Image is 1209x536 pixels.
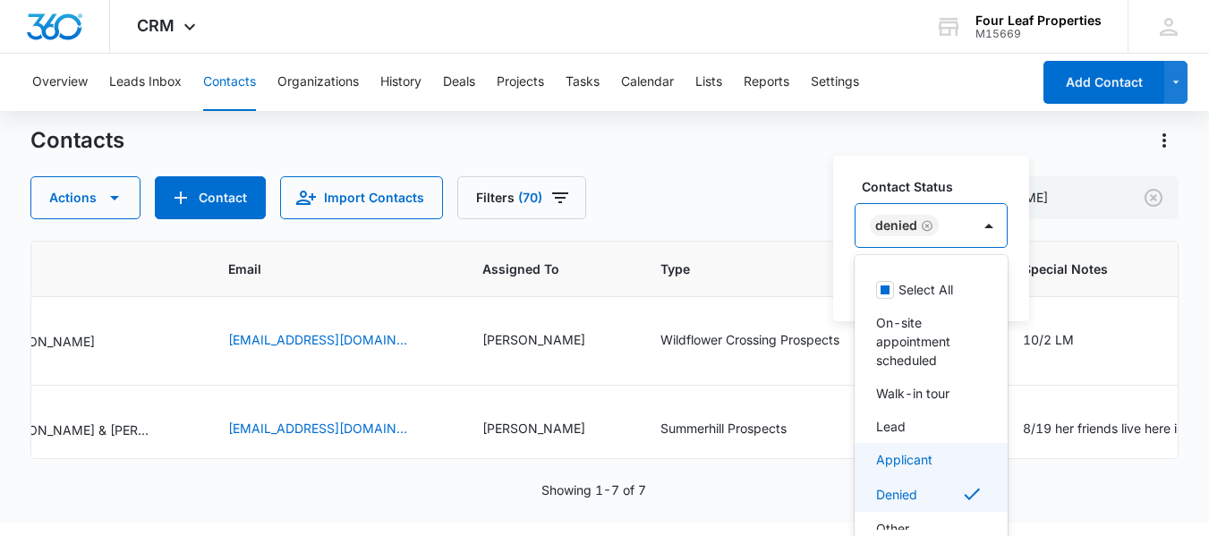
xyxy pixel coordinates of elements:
button: Projects [497,54,544,111]
div: Assigned To - Kelly Mursch - Select to Edit Field [482,419,617,440]
button: Deals [443,54,475,111]
input: Search Contacts [899,176,1179,219]
div: Type - Wildflower Crossing Prospects - Select to Edit Field [660,330,872,352]
button: Add Contact [155,176,266,219]
div: 10/2 LM [1023,330,1074,349]
button: Filters [457,176,586,219]
button: Organizations [277,54,359,111]
div: Email - commercialbreak94@gmail.com - Select to Edit Field [228,419,439,440]
button: Actions [30,176,140,219]
div: Email - fowlerbradley53@gmail.com - Select to Edit Field [228,330,439,352]
button: Leads Inbox [109,54,182,111]
p: Showing 1-7 of 7 [541,481,646,499]
button: History [380,54,421,111]
button: Settings [811,54,859,111]
span: CRM [137,16,175,35]
button: Clear [1139,183,1168,212]
button: Overview [32,54,88,111]
div: account id [975,28,1102,40]
button: Lists [695,54,722,111]
div: [PERSON_NAME] [482,330,585,349]
h1: Contacts [30,127,124,154]
p: On-site appointment scheduled [876,313,983,370]
div: Wildflower Crossing Prospects [660,330,839,349]
div: Type - Summerhill Prospects - Select to Edit Field [660,419,819,440]
span: (70) [518,191,542,204]
button: Add Contact [1043,61,1164,104]
div: Denied [875,219,917,232]
div: Assigned To - Kelly Mursch - Select to Edit Field [482,330,617,352]
p: Select All [898,280,953,299]
p: Walk-in tour [876,384,949,403]
button: Tasks [566,54,600,111]
p: Lead [876,417,906,436]
div: Summerhill Prospects [660,419,787,438]
button: Contacts [203,54,256,111]
div: 8/19 her friends live here in a 4 [PERSON_NAME] and [PERSON_NAME]. They love their home. 'applied... [1023,419,1202,438]
button: Actions [1150,126,1179,155]
div: Remove Denied [917,219,933,232]
p: Applicant [876,450,932,469]
label: Contact Status [862,177,1015,196]
div: account name [975,13,1102,28]
span: Assigned To [482,259,592,278]
button: Import Contacts [280,176,443,219]
p: Denied [876,485,917,504]
span: Type [660,259,846,278]
button: Reports [744,54,789,111]
span: Email [228,259,413,278]
div: [PERSON_NAME] [482,419,585,438]
a: [EMAIL_ADDRESS][DOMAIN_NAME] [228,419,407,438]
a: [EMAIL_ADDRESS][DOMAIN_NAME] [228,330,407,349]
div: Special Notes - 10/2 LM - Select to Edit Field [1023,330,1106,352]
button: Calendar [621,54,674,111]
